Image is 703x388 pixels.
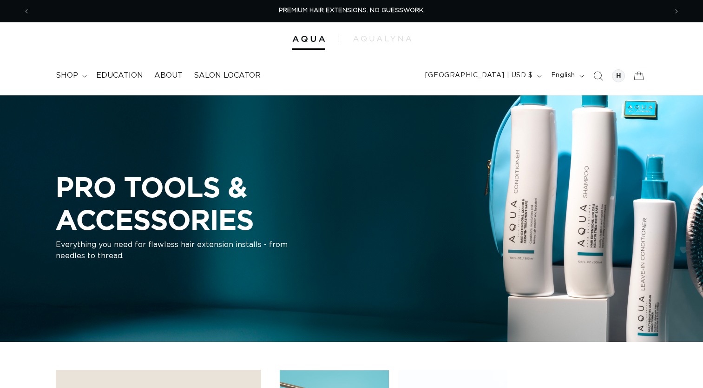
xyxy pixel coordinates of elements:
button: Next announcement [666,2,687,20]
a: About [149,65,188,86]
a: Education [91,65,149,86]
span: About [154,71,183,80]
h2: PRO TOOLS & ACCESSORIES [56,171,409,235]
a: Salon Locator [188,65,266,86]
summary: shop [50,65,91,86]
img: Aqua Hair Extensions [292,36,325,42]
button: [GEOGRAPHIC_DATA] | USD $ [420,67,545,85]
span: Salon Locator [194,71,261,80]
img: aqualyna.com [353,36,411,41]
p: Everything you need for flawless hair extension installs - from needles to thread. [56,240,288,262]
span: [GEOGRAPHIC_DATA] | USD $ [425,71,533,80]
button: English [545,67,588,85]
span: Education [96,71,143,80]
span: English [551,71,575,80]
span: shop [56,71,78,80]
summary: Search [588,66,608,86]
span: PREMIUM HAIR EXTENSIONS. NO GUESSWORK. [279,7,425,13]
button: Previous announcement [16,2,37,20]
